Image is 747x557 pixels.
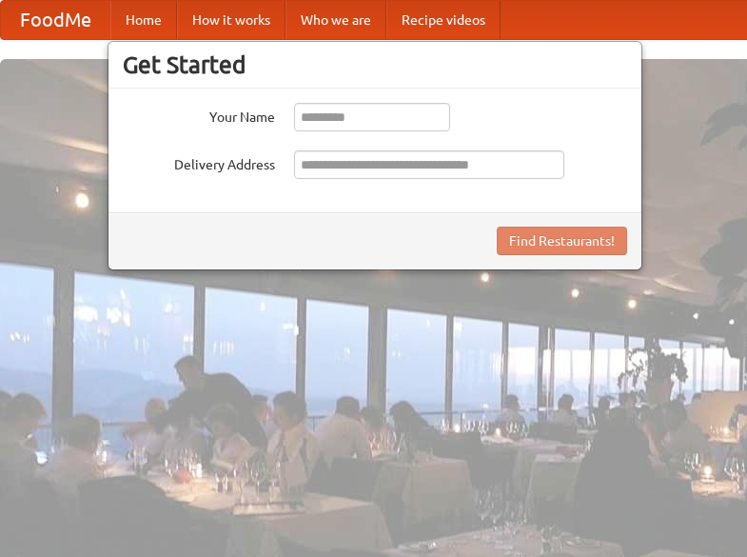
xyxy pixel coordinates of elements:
[177,1,285,39] a: How it works
[123,50,627,79] h3: Get Started
[1,1,110,39] a: FoodMe
[386,1,501,39] a: Recipe videos
[123,103,275,127] label: Your Name
[285,1,386,39] a: Who we are
[110,1,177,39] a: Home
[123,150,275,174] label: Delivery Address
[497,227,627,255] button: Find Restaurants!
